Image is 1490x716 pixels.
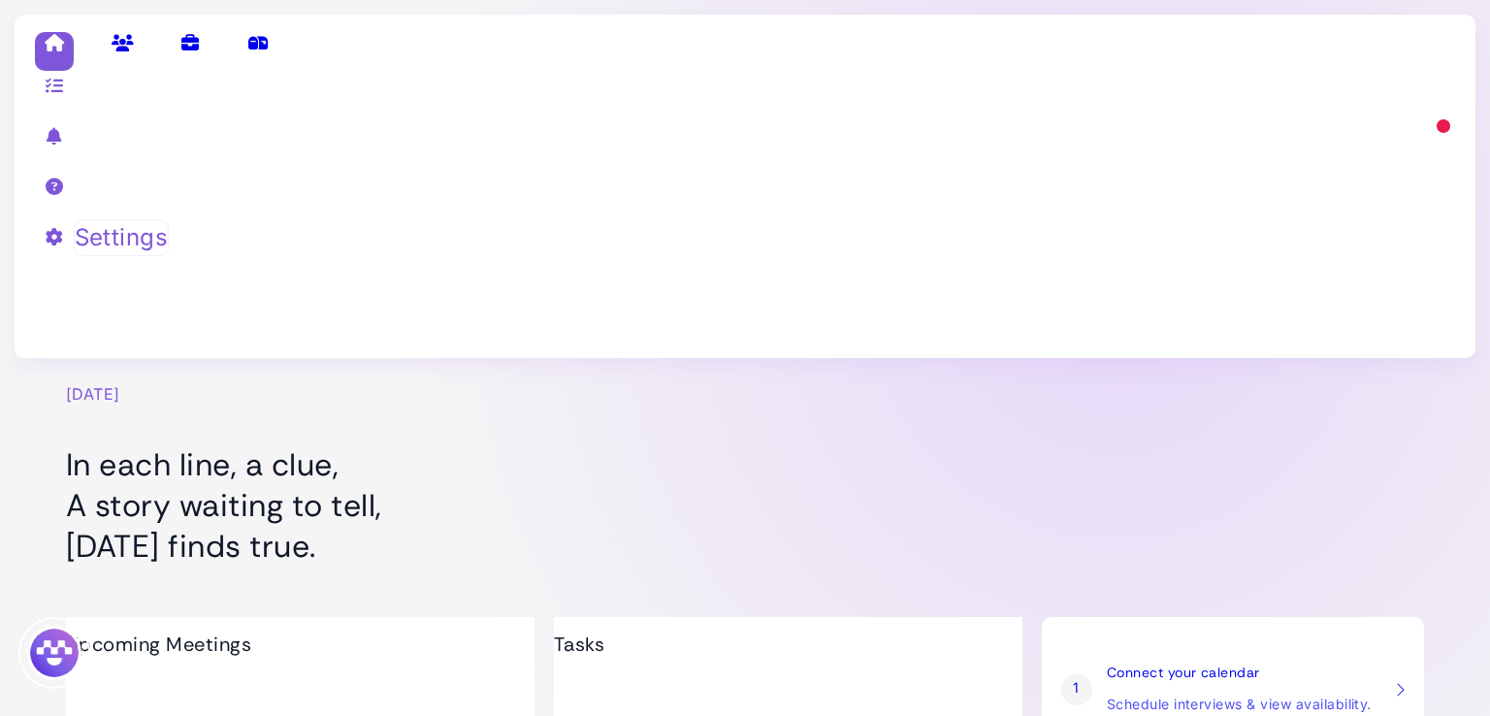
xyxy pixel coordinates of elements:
img: Megan [27,626,81,680]
time: [DATE] [66,382,120,406]
h2: Tasks [554,633,604,656]
h3: Connect your calendar [1107,665,1372,681]
div: 1 [1061,674,1092,705]
h1: In each line, a clue, A story waiting to tell, [DATE] finds true. [66,445,1022,567]
p: Schedule interviews & view availability. [1107,694,1372,714]
div: Settings [74,219,170,256]
h2: Upcoming Meetings [66,633,251,656]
